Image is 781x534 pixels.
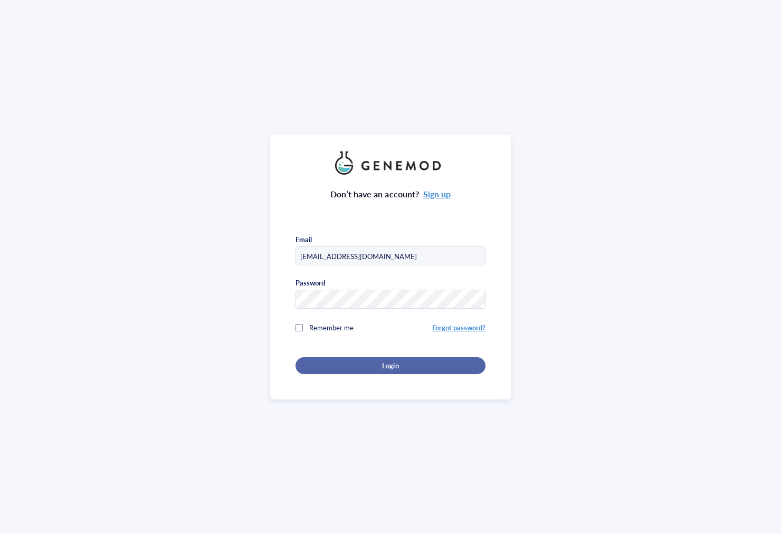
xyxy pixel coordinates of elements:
[423,188,451,200] a: Sign up
[296,278,325,288] div: Password
[309,322,354,332] span: Remember me
[335,151,446,175] img: genemod_logo_light-BcqUzbGq.png
[330,187,451,201] div: Don’t have an account?
[296,235,312,244] div: Email
[382,361,398,370] span: Login
[432,322,485,332] a: Forgot password?
[296,357,485,374] button: Login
